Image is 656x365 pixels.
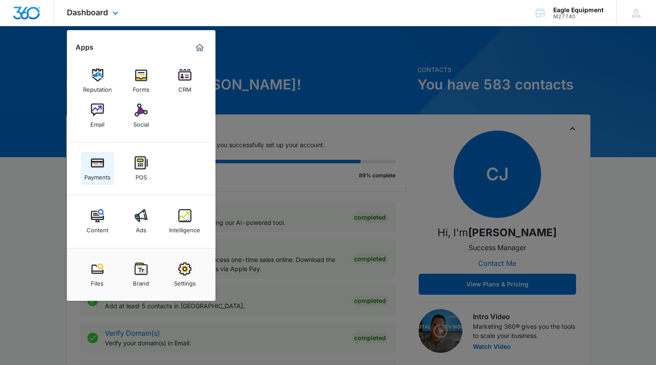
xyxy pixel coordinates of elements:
[133,82,149,93] div: Forms
[81,258,114,291] a: Files
[76,43,94,52] h2: Apps
[168,205,201,238] a: Intelligence
[83,82,112,93] div: Reputation
[84,169,111,181] div: Payments
[168,258,201,291] a: Settings
[91,275,104,287] div: Files
[125,258,158,291] a: Brand
[174,275,196,287] div: Settings
[87,222,108,234] div: Content
[125,64,158,97] a: Forms
[81,99,114,132] a: Email
[168,64,201,97] a: CRM
[125,152,158,185] a: POS
[136,222,146,234] div: Ads
[81,64,114,97] a: Reputation
[169,222,200,234] div: Intelligence
[125,205,158,238] a: Ads
[133,275,149,287] div: Brand
[67,8,108,17] span: Dashboard
[81,152,114,185] a: Payments
[125,99,158,132] a: Social
[193,41,207,55] a: Marketing 360® Dashboard
[133,117,149,128] div: Social
[81,205,114,238] a: Content
[90,117,104,128] div: Email
[135,169,147,181] div: POS
[553,7,604,14] div: account name
[178,82,191,93] div: CRM
[553,14,604,20] div: account id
